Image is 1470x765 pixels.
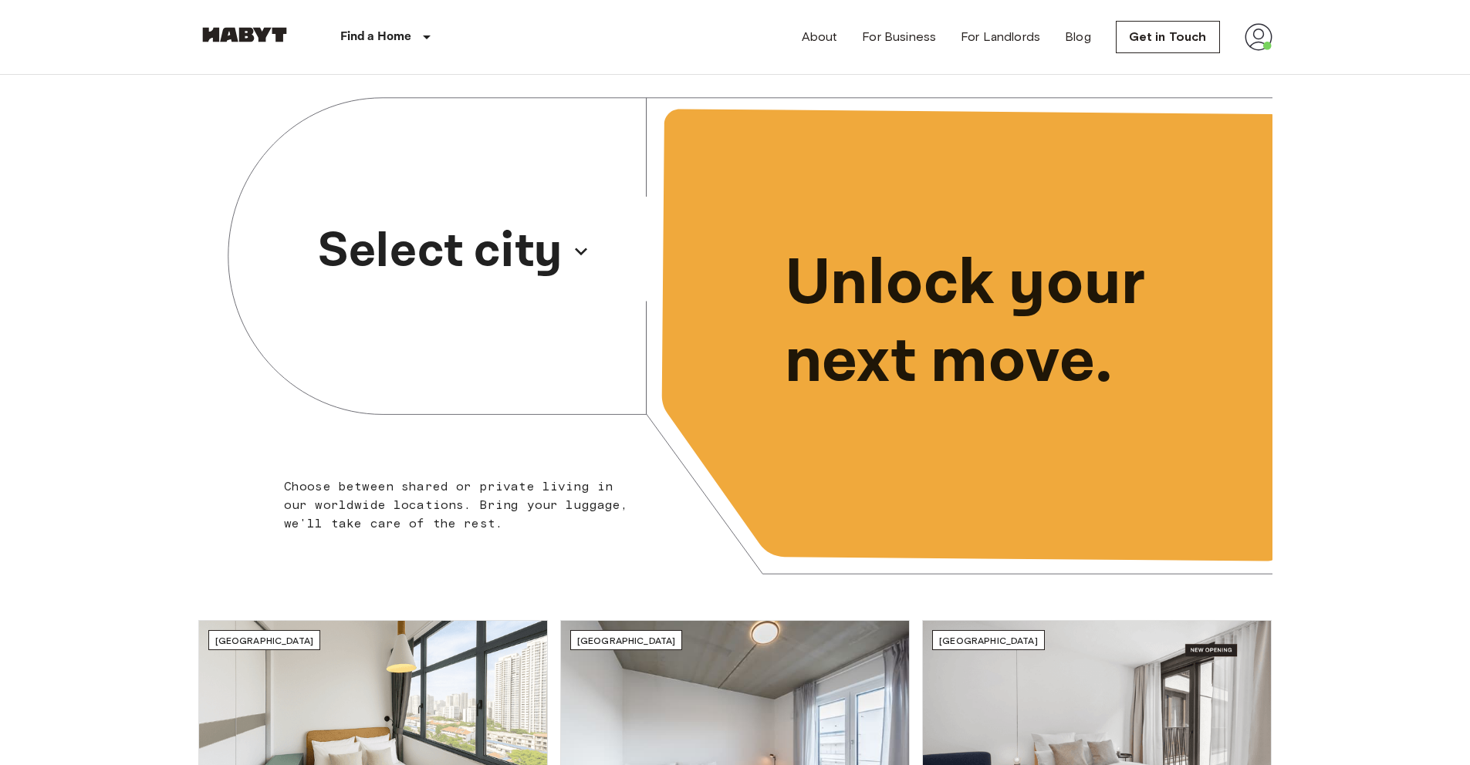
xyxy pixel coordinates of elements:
a: About [802,28,838,46]
p: Choose between shared or private living in our worldwide locations. Bring your luggage, we'll tak... [284,477,638,533]
img: avatar [1245,23,1272,51]
p: Unlock your next move. [785,245,1248,401]
a: Blog [1065,28,1091,46]
span: [GEOGRAPHIC_DATA] [939,635,1038,646]
span: [GEOGRAPHIC_DATA] [215,635,314,646]
img: Habyt [198,27,291,42]
a: For Landlords [961,28,1040,46]
span: [GEOGRAPHIC_DATA] [577,635,676,646]
p: Find a Home [340,28,412,46]
button: Select city [312,210,596,293]
p: Select city [318,214,563,288]
a: Get in Touch [1116,21,1220,53]
a: For Business [862,28,936,46]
